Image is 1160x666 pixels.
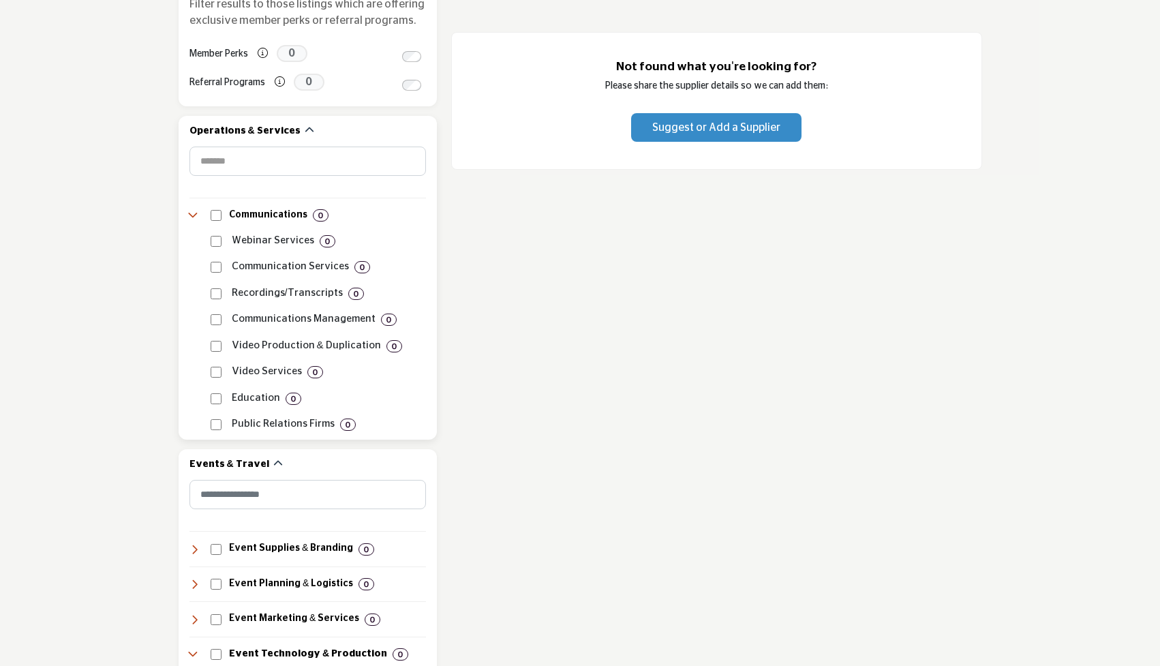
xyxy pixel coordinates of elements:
div: 0 Results For Public Relations Firms [340,419,356,431]
b: 0 [392,342,397,351]
b: 0 [370,615,375,624]
div: 0 Results For Webinar Services [320,235,335,247]
h4: Event Planning & Logistics: Event planning, venue selection, and on-site management for meetings,... [229,577,353,591]
button: Suggest or Add a Supplier [631,113,802,142]
input: Select Communication Services checkbox [211,262,222,273]
h3: Not found what you're looking for? [479,60,954,74]
p: Recordings/Transcripts: Event recordings and transcript services. [232,286,343,301]
input: Search Category [189,480,426,509]
div: 0 Results For Communications Management [381,314,397,326]
input: Select Video Production & Duplication checkbox [211,341,222,352]
input: Select Education checkbox [211,393,222,404]
b: 0 [386,315,391,324]
p: Communications Management: Strategic communications planning and execution. [232,312,376,327]
h4: Event Technology & Production: Technology and production services, including audiovisual solution... [229,648,387,661]
b: 0 [364,545,369,554]
b: 0 [291,394,296,404]
b: 0 [398,650,403,659]
b: 0 [360,262,365,272]
span: 0 [294,74,324,91]
div: 0 Results For Event Technology & Production [393,648,408,661]
p: Public Relations Firms: Media and reputation management services. [232,417,335,432]
input: Select Event Technology & Production checkbox [211,649,222,660]
div: 0 Results For Video Services [307,366,323,378]
input: Select Webinar Services checkbox [211,236,222,247]
div: 0 Results For Event Marketing & Services [365,614,380,626]
span: Please share the supplier details so we can add them: [605,81,828,91]
h2: Events & Travel [189,458,269,472]
input: Select Public Relations Firms checkbox [211,419,222,430]
input: Select Event Supplies & Branding checkbox [211,544,222,555]
span: 0 [277,45,307,62]
b: 0 [325,237,330,246]
p: Video Services: Filming, editing, and video content services. [232,364,302,380]
b: 0 [318,211,323,220]
input: Select Video Services checkbox [211,367,222,378]
p: Education: Educational programs and learning services. [232,391,280,406]
input: Switch to Referral Programs [402,80,421,91]
b: 0 [354,289,358,299]
b: 0 [364,579,369,589]
h2: Operations & Services [189,125,301,138]
input: Switch to Member Perks [402,51,421,62]
input: Select Communications Management checkbox [211,314,222,325]
div: 0 Results For Event Planning & Logistics [358,578,374,590]
b: 0 [313,367,318,377]
div: 0 Results For Video Production & Duplication [386,340,402,352]
b: 0 [346,420,350,429]
input: Select Communications checkbox [211,210,222,221]
p: Communication Services: Professional communication services and support. [232,259,349,275]
label: Referral Programs [189,71,265,95]
input: Select Event Marketing & Services checkbox [211,614,222,625]
div: 0 Results For Event Supplies & Branding [358,543,374,556]
div: 0 Results For Communication Services [354,261,370,273]
div: 0 Results For Communications [313,209,329,222]
h4: Event Supplies & Branding: Customized event materials such as badges, branded merchandise, lanyar... [229,542,353,556]
h4: Event Marketing & Services: Strategic marketing, sponsorship sales, and tradeshow management serv... [229,612,359,626]
div: 0 Results For Education [286,393,301,405]
p: Webinar Services: Webinar hosting and management services. [232,233,314,249]
input: Select Event Planning & Logistics checkbox [211,579,222,590]
h4: Communications: Services for messaging, public relations, video production, webinars, and content... [229,209,307,222]
label: Member Perks [189,42,248,66]
p: Video Production & Duplication: Video production and duplication services. [232,338,381,354]
input: Select Recordings/Transcripts checkbox [211,288,222,299]
div: 0 Results For Recordings/Transcripts [348,288,364,300]
span: Suggest or Add a Supplier [652,122,780,133]
input: Search Category [189,147,426,176]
